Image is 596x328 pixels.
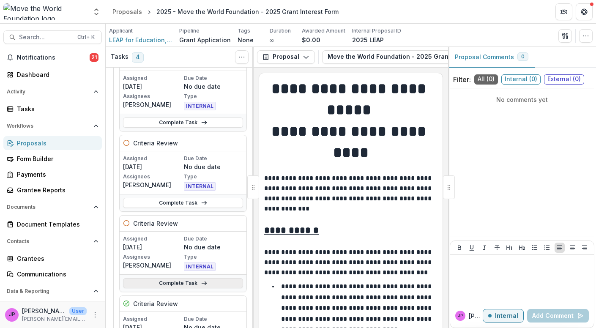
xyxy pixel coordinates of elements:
[17,104,95,113] div: Tasks
[69,307,87,315] p: User
[123,315,182,323] p: Assigned
[184,162,243,171] p: No due date
[156,7,339,16] div: 2025 - Move the World Foundation - 2025 Grant Interest Form
[3,119,102,133] button: Open Workflows
[458,314,463,318] div: Jill Pappas
[3,102,102,116] a: Tasks
[238,27,250,35] p: Tags
[123,278,243,288] a: Complete Task
[7,204,90,210] span: Documents
[109,5,145,18] a: Proposals
[483,309,524,323] button: Internal
[352,36,384,44] p: 2025 LEAP
[3,3,87,20] img: Move the World Foundation logo
[184,155,243,162] p: Due Date
[17,254,95,263] div: Grantees
[7,288,90,294] span: Data & Reporting
[184,182,216,191] span: INTERNAL
[123,74,182,82] p: Assigned
[17,70,95,79] div: Dashboard
[184,74,243,82] p: Due Date
[17,170,95,179] div: Payments
[123,253,182,261] p: Assignees
[3,152,102,166] a: Form Builder
[90,310,100,320] button: More
[184,243,243,251] p: No due date
[111,53,128,60] h3: Tasks
[3,217,102,231] a: Document Templates
[133,219,178,228] h5: Criteria Review
[184,315,243,323] p: Due Date
[3,183,102,197] a: Grantee Reports
[123,243,182,251] p: [DATE]
[17,220,95,229] div: Document Templates
[3,235,102,248] button: Open Contacts
[19,34,72,41] span: Search...
[184,82,243,91] p: No due date
[3,251,102,265] a: Grantees
[576,3,593,20] button: Get Help
[501,74,541,85] span: Internal ( 0 )
[3,200,102,214] button: Open Documents
[123,155,182,162] p: Assigned
[3,284,102,298] button: Open Data & Reporting
[453,95,591,104] p: No comments yet
[17,54,90,61] span: Notifications
[184,173,243,180] p: Type
[9,312,15,317] div: Jill Pappas
[123,162,182,171] p: [DATE]
[133,139,178,148] h5: Criteria Review
[479,243,489,253] button: Italicize
[527,309,589,323] button: Add Comment
[474,74,498,85] span: All ( 0 )
[17,154,95,163] div: Form Builder
[322,50,518,64] button: Move the World Foundation - 2025 Grant Interest Form
[3,85,102,98] button: Open Activity
[109,36,172,44] a: LEAP for Education, Inc.
[270,27,291,35] p: Duration
[3,267,102,281] a: Communications
[184,262,216,271] span: INTERNAL
[3,167,102,181] a: Payments
[521,54,525,60] span: 0
[22,306,66,315] p: [PERSON_NAME]
[544,74,584,85] span: External ( 0 )
[235,50,249,64] button: Toggle View Cancelled Tasks
[7,238,90,244] span: Contacts
[184,93,243,100] p: Type
[17,270,95,279] div: Communications
[352,27,401,35] p: Internal Proposal ID
[123,118,243,128] a: Complete Task
[238,36,254,44] p: None
[109,27,133,35] p: Applicant
[3,30,102,44] button: Search...
[123,82,182,91] p: [DATE]
[184,253,243,261] p: Type
[453,74,471,85] p: Filter:
[123,173,182,180] p: Assignees
[179,27,200,35] p: Pipeline
[567,243,577,253] button: Align Center
[123,100,182,109] p: [PERSON_NAME]
[270,36,274,44] p: ∞
[123,198,243,208] a: Complete Task
[555,3,572,20] button: Partners
[467,243,477,253] button: Underline
[184,102,216,110] span: INTERNAL
[257,50,315,64] button: Proposal
[123,93,182,100] p: Assignees
[302,27,345,35] p: Awarded Amount
[184,235,243,243] p: Due Date
[530,243,540,253] button: Bullet List
[109,5,342,18] nav: breadcrumb
[492,243,502,253] button: Strike
[542,243,552,253] button: Ordered List
[90,53,98,62] span: 21
[132,52,144,63] span: 4
[454,243,465,253] button: Bold
[123,180,182,189] p: [PERSON_NAME]
[580,243,590,253] button: Align Right
[179,36,231,44] p: Grant Application
[495,312,518,320] p: Internal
